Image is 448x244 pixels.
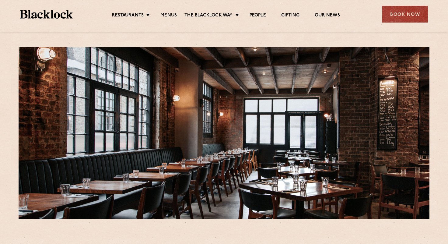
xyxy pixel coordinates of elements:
a: Restaurants [112,12,144,19]
a: Menus [160,12,177,19]
div: Book Now [382,6,428,23]
img: BL_Textured_Logo-footer-cropped.svg [20,10,73,19]
a: People [250,12,266,19]
a: The Blacklock Way [184,12,233,19]
a: Gifting [281,12,299,19]
a: Our News [315,12,340,19]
